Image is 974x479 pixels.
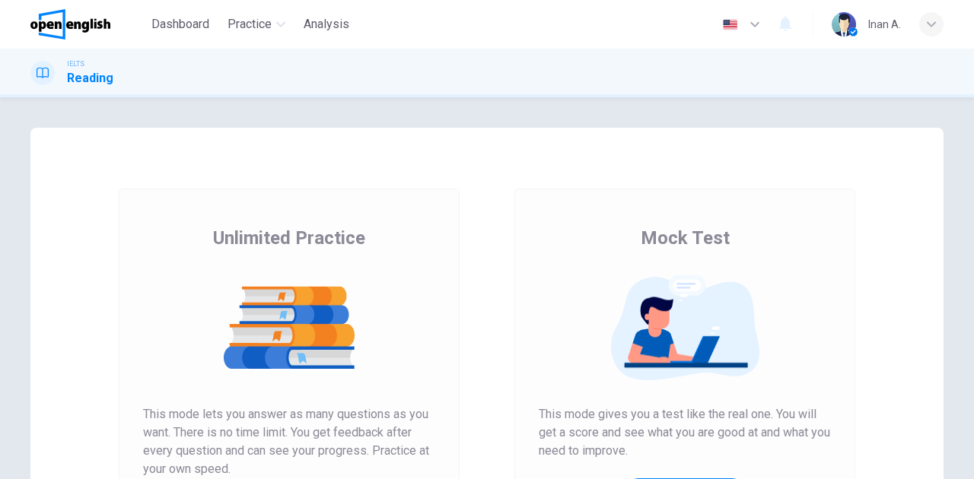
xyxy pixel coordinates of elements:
span: Unlimited Practice [213,226,365,250]
span: Mock Test [641,226,730,250]
span: IELTS [67,59,84,69]
span: This mode lets you answer as many questions as you want. There is no time limit. You get feedback... [143,405,435,478]
button: Dashboard [145,11,215,38]
h1: Reading [67,69,113,87]
img: Profile picture [832,12,856,36]
span: Analysis [304,15,349,33]
img: en [721,19,740,30]
a: OpenEnglish logo [30,9,145,40]
button: Practice [221,11,291,38]
span: Practice [228,15,272,33]
span: This mode gives you a test like the real one. You will get a score and see what you are good at a... [539,405,831,460]
button: Analysis [298,11,355,38]
img: OpenEnglish logo [30,9,110,40]
span: Dashboard [151,15,209,33]
div: Inan A. [868,15,901,33]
